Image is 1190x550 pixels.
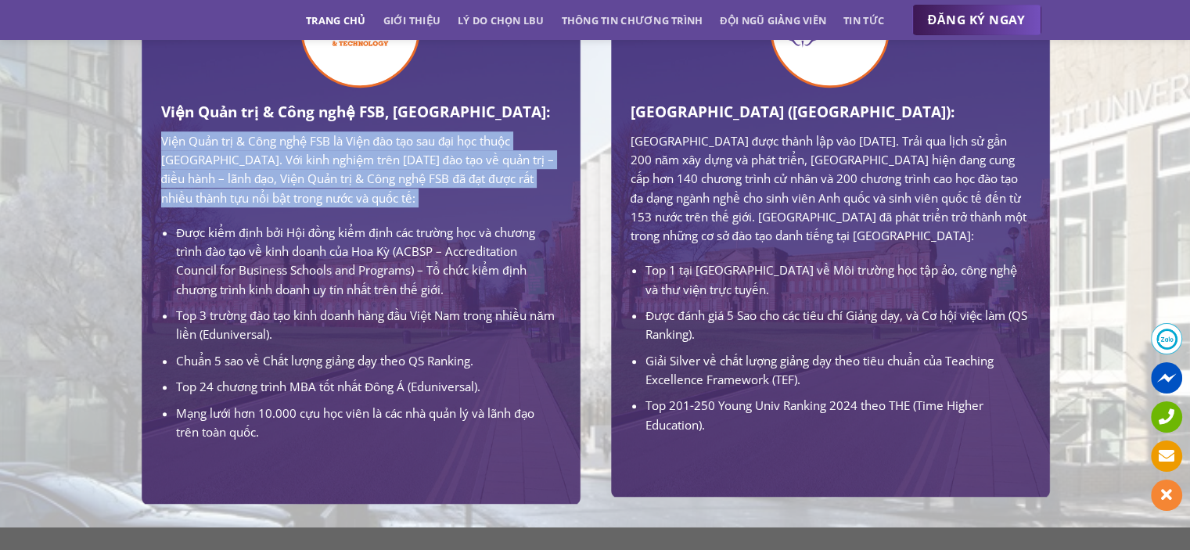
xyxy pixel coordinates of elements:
a: Trang chủ [306,6,365,34]
a: Lý do chọn LBU [458,6,545,34]
a: Thông tin chương trình [562,6,703,34]
a: Giới thiệu [383,6,440,34]
li: Chuẩn 5 sao về Chất lượng giảng dạy theo QS Ranking. [176,351,559,370]
li: Mạng lưới hơn 10.000 cựu học viên là các nhà quản lý và lãnh đạo trên toàn quốc. [176,404,559,442]
span: ĐĂNG KÝ NGAY [928,10,1026,30]
li: Top 24 chương trình MBA tốt nhất Đông Á (Eduniversal). [176,377,559,396]
li: Được kiểm định bởi Hội đồng kiểm định các trường học và chương trình đào tạo về kinh doanh của Ho... [176,223,559,299]
li: Top 1 tại [GEOGRAPHIC_DATA] về Môi trường học tập ảo, công nghệ và thư viện trực tuyến. [645,261,1029,299]
a: Đội ngũ giảng viên [720,6,826,34]
a: Tin tức [843,6,884,34]
a: ĐĂNG KÝ NGAY [912,5,1041,36]
li: Top 201-250 Young Univ Ranking 2024 theo THE (Time Higher Education). [645,396,1029,434]
li: Top 3 trường đào tạo kinh doanh hàng đầu Việt Nam trong nhiều năm liền (Eduniversal). [176,306,559,344]
p: Viện Quản trị & Công nghệ FSB là Viện đào tạo sau đại học thuộc [GEOGRAPHIC_DATA]. Với kinh nghiệ... [161,131,560,207]
p: [GEOGRAPHIC_DATA] được thành lập vào [DATE]. Trải qua lịch sử gần 200 năm xây dựng và phát triển,... [631,131,1030,246]
h3: Viện Quản trị & Công nghệ FSB, [GEOGRAPHIC_DATA]: [161,100,560,124]
h3: [GEOGRAPHIC_DATA] ([GEOGRAPHIC_DATA]): [631,100,1030,124]
li: Được đánh giá 5 Sao cho các tiêu chí Giảng dạy, và Cơ hội việc làm (QS Ranking). [645,306,1029,344]
li: Giải Silver về chất lượng giảng dạy theo tiêu chuẩn của Teaching Excellence Framework (TEF). [645,351,1029,390]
